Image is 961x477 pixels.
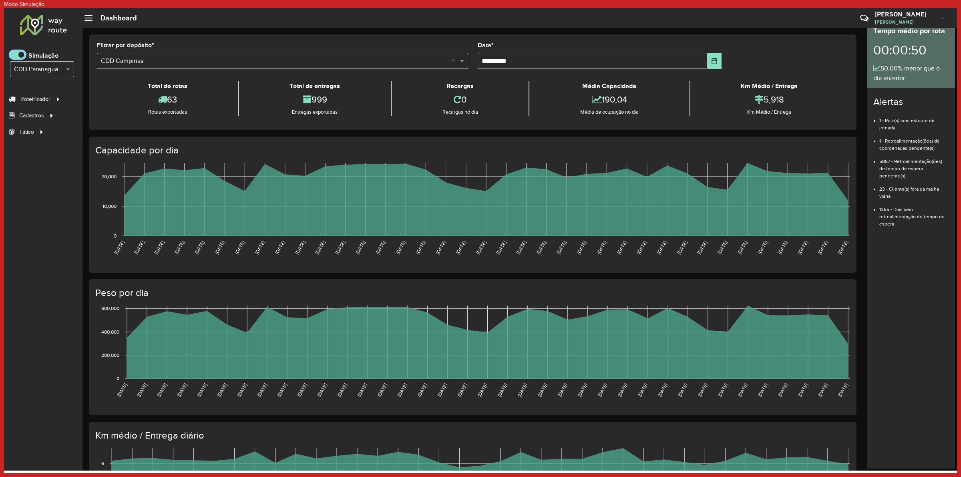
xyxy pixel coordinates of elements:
[616,240,627,255] text: [DATE]
[879,111,949,131] li: 1 - Rota(s) com estouro de jornada
[101,306,119,311] text: 600,000
[97,40,154,50] label: Filtrar por depósito
[316,382,328,398] text: [DATE]
[92,14,137,22] h2: Dashboard
[696,240,708,255] text: [DATE]
[416,382,428,398] text: [DATE]
[176,382,188,398] text: [DATE]
[20,95,50,103] span: Roteirizador
[95,430,848,441] h4: Km médio / Entrega diário
[99,108,236,116] div: Rotas exportadas
[394,91,527,108] div: 0
[254,240,265,255] text: [DATE]
[394,81,527,91] div: Recargas
[657,382,668,398] text: [DATE]
[716,240,728,255] text: [DATE]
[873,36,949,64] div: 00:00:50
[757,382,768,398] text: [DATE]
[334,240,346,255] text: [DATE]
[879,152,949,179] li: 5857 - Retroalimentação(ões) de tempo de espera pendente(s)
[156,382,168,398] text: [DATE]
[4,107,56,123] a: Cadastros
[875,8,951,28] a: [PERSON_NAME][PERSON_NAME]
[697,382,708,398] text: [DATE]
[395,240,406,255] text: [DATE]
[817,240,828,255] text: [DATE]
[435,240,446,255] text: [DATE]
[193,240,205,255] text: [DATE]
[636,240,647,255] text: [DATE]
[875,18,935,26] span: [PERSON_NAME]
[196,382,208,398] text: [DATE]
[597,382,608,398] text: [DATE]
[837,382,848,398] text: [DATE]
[274,240,285,255] text: [DATE]
[475,240,487,255] text: [DATE]
[495,240,507,255] text: [DATE]
[4,124,46,140] a: Tático
[101,329,119,334] text: 400,000
[415,240,426,255] text: [DATE]
[875,10,935,18] h3: [PERSON_NAME]
[216,382,228,398] text: [DATE]
[314,240,326,255] text: [DATE]
[19,128,34,136] span: Tático
[136,382,148,398] text: [DATE]
[873,26,949,36] div: Tempo médio por rota
[456,382,468,398] text: [DATE]
[101,352,119,358] text: 200,000
[10,61,74,77] ng-select: CDD Paranagua - Teste Algoritmo PyVRP
[817,382,828,398] text: [DATE]
[708,53,722,69] button: Choose Date
[114,233,117,238] text: 0
[596,240,607,255] text: [DATE]
[777,382,788,398] text: [DATE]
[576,240,587,255] text: [DATE]
[757,240,768,255] text: [DATE]
[153,240,165,255] text: [DATE]
[95,145,848,156] h4: Capacidade por dia
[736,240,748,255] text: [DATE]
[531,91,687,108] div: 190,04
[116,382,127,398] text: [DATE]
[294,240,306,255] text: [DATE]
[517,382,528,398] text: [DATE]
[133,240,145,255] text: [DATE]
[241,108,388,116] div: Entregas exportadas
[692,81,846,91] div: Km Médio / Entrega
[879,179,949,200] li: 23 - Cliente(s) fora da malha viária
[676,240,688,255] text: [DATE]
[103,203,117,209] text: 10,000
[214,240,225,255] text: [DATE]
[99,91,236,108] div: 63
[336,382,348,398] text: [DATE]
[101,461,104,466] text: 6
[394,108,527,116] div: Recargas no dia
[515,240,527,255] text: [DATE]
[256,382,268,398] text: [DATE]
[241,91,388,108] div: 999
[879,200,949,227] li: 1355 - Dias sem retroalimentação de tempo de espera
[356,382,368,398] text: [DATE]
[497,382,508,398] text: [DATE]
[28,51,58,60] label: Simulação
[436,382,448,398] text: [DATE]
[577,382,588,398] text: [DATE]
[777,240,788,255] text: [DATE]
[535,240,547,255] text: [DATE]
[99,81,236,91] div: Total de rotas
[692,108,846,116] div: Km Médio / Entrega
[4,91,62,107] a: Roteirizador
[557,382,568,398] text: [DATE]
[234,240,245,255] text: [DATE]
[856,10,873,27] a: Contato Rápido
[354,240,366,255] text: [DATE]
[531,81,687,91] div: Média Capacidade
[873,64,949,83] div: 50,00% menor que o dia anterior
[692,91,846,108] div: 5,918
[455,240,466,255] text: [DATE]
[296,382,308,398] text: [DATE]
[95,287,848,299] h4: Peso por dia
[113,240,125,255] text: [DATE]
[677,382,688,398] text: [DATE]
